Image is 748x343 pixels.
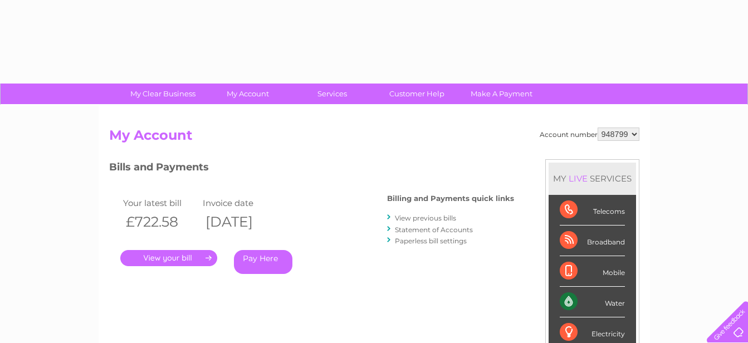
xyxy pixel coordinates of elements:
a: My Clear Business [117,84,209,104]
a: Customer Help [371,84,463,104]
h2: My Account [109,128,639,149]
th: £722.58 [120,210,201,233]
div: LIVE [566,173,590,184]
a: Pay Here [234,250,292,274]
a: Make A Payment [456,84,547,104]
td: Your latest bill [120,195,201,210]
th: [DATE] [200,210,280,233]
div: Mobile [560,256,625,287]
div: Broadband [560,226,625,256]
div: Water [560,287,625,317]
div: MY SERVICES [549,163,636,194]
a: . [120,250,217,266]
h4: Billing and Payments quick links [387,194,514,203]
a: View previous bills [395,214,456,222]
a: Statement of Accounts [395,226,473,234]
div: Account number [540,128,639,141]
h3: Bills and Payments [109,159,514,179]
a: Paperless bill settings [395,237,467,245]
div: Telecoms [560,195,625,226]
td: Invoice date [200,195,280,210]
a: My Account [202,84,294,104]
a: Services [286,84,378,104]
